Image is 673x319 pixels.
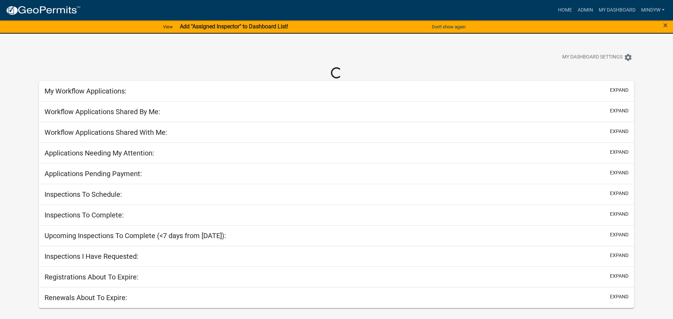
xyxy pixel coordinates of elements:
[45,108,160,116] h5: Workflow Applications Shared By Me:
[45,190,122,199] h5: Inspections To Schedule:
[45,149,154,157] h5: Applications Needing My Attention:
[180,23,288,30] strong: Add "Assigned Inspector" to Dashboard List!
[45,293,127,302] h5: Renewals About To Expire:
[45,273,138,281] h5: Registrations About To Expire:
[610,169,628,176] button: expand
[610,86,628,94] button: expand
[610,293,628,300] button: expand
[45,252,138,261] h5: Inspections I Have Requested:
[610,148,628,156] button: expand
[610,190,628,197] button: expand
[610,210,628,218] button: expand
[45,231,226,240] h5: Upcoming Inspections To Complete (<7 days from [DATE]):
[45,87,127,95] h5: My Workflow Applications:
[610,231,628,238] button: expand
[624,53,632,62] i: settings
[663,21,668,29] button: Close
[555,4,575,17] a: Home
[45,128,167,137] h5: Workflow Applications Shared With Me:
[663,20,668,30] span: ×
[45,169,142,178] h5: Applications Pending Payment:
[610,272,628,280] button: expand
[638,4,667,17] a: mindyw
[562,53,623,62] span: My Dashboard Settings
[45,211,124,219] h5: Inspections To Complete:
[596,4,638,17] a: My Dashboard
[160,21,176,33] a: View
[610,128,628,135] button: expand
[557,50,638,64] button: My Dashboard Settingssettings
[429,21,468,33] button: Don't show again
[610,252,628,259] button: expand
[610,107,628,115] button: expand
[575,4,596,17] a: Admin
